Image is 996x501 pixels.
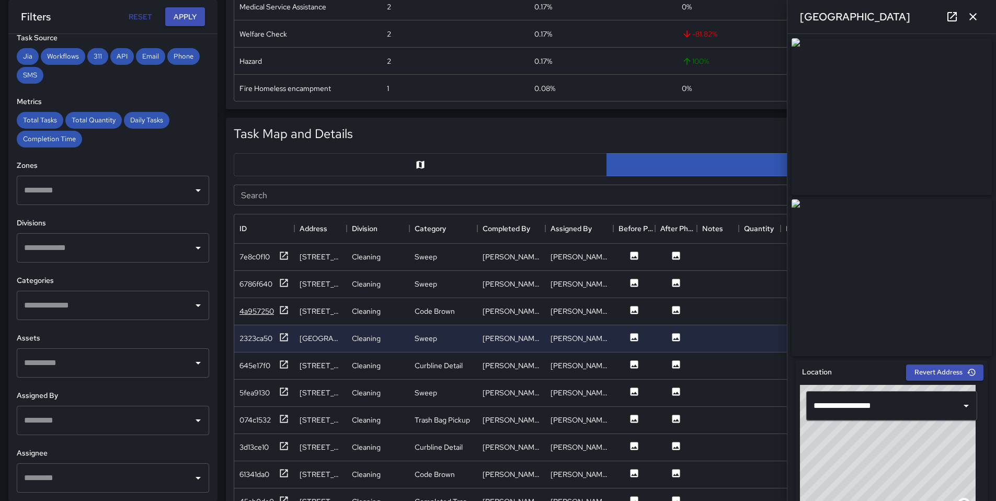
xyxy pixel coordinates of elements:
[352,306,381,316] div: Cleaning
[300,469,341,480] div: 1331 Howard Street
[300,360,341,371] div: 1098 Harrison Street
[17,67,43,84] div: SMS
[352,388,381,398] div: Cleaning
[191,183,205,198] button: Open
[294,214,347,243] div: Address
[239,441,289,454] button: 3d13ce10
[300,415,341,425] div: 172 13th Street
[415,160,426,170] svg: Map
[551,442,608,452] div: Maclis Velasquez
[415,252,437,262] div: Sweep
[415,279,437,289] div: Sweep
[17,218,209,229] h6: Divisions
[17,448,209,459] h6: Assignee
[682,2,692,12] span: 0 %
[409,214,477,243] div: Category
[300,442,341,452] div: 1098 Harrison Street
[191,471,205,485] button: Open
[191,413,205,428] button: Open
[387,29,391,39] div: 2
[551,214,592,243] div: Assigned By
[17,52,39,61] span: Jia
[682,56,709,66] span: 100 %
[483,360,540,371] div: Maclis Velasquez
[300,333,341,344] div: 1683 Folsom Street
[239,332,289,345] button: 2323ca50
[17,32,209,44] h6: Task Source
[483,415,540,425] div: Nicolas Vega
[534,29,552,39] div: 0.17%
[65,112,122,129] div: Total Quantity
[534,83,555,94] div: 0.08%
[300,214,327,243] div: Address
[551,360,608,371] div: Maclis Velasquez
[551,333,608,344] div: Edwin Barillas
[136,52,165,61] span: Email
[682,29,717,39] span: -81.82 %
[534,56,552,66] div: 0.17%
[87,52,108,61] span: 311
[239,214,247,243] div: ID
[191,356,205,370] button: Open
[239,83,331,94] div: Fire Homeless encampment
[110,52,134,61] span: API
[551,469,608,480] div: Damariye Lewis
[551,388,608,398] div: Woodrow Blake
[239,414,289,427] button: 074c1532
[352,415,381,425] div: Cleaning
[191,241,205,255] button: Open
[477,214,545,243] div: Completed By
[239,469,269,480] div: 61341da0
[239,388,270,398] div: 5fea9130
[167,52,200,61] span: Phone
[87,48,108,65] div: 311
[41,52,85,61] span: Workflows
[17,96,209,108] h6: Metrics
[136,48,165,65] div: Email
[697,214,739,243] div: Notes
[21,8,51,25] h6: Filters
[483,388,540,398] div: Woodrow Blake
[702,214,723,243] div: Notes
[167,48,200,65] div: Phone
[619,214,655,243] div: Before Photo
[483,442,540,452] div: Maclis Velasquez
[415,306,455,316] div: Code Brown
[483,306,540,316] div: Katherine Treminio
[300,252,341,262] div: 42 Norfolk Street
[483,252,540,262] div: Woodrow Blake
[551,279,608,289] div: Damariye Lewis
[124,112,169,129] div: Daily Tasks
[352,360,381,371] div: Cleaning
[234,126,353,142] h5: Task Map and Details
[352,214,377,243] div: Division
[415,388,437,398] div: Sweep
[239,251,289,264] button: 7e8c0f10
[551,415,608,425] div: Eddie Ballestros
[739,214,781,243] div: Quantity
[17,131,82,147] div: Completion Time
[17,134,82,143] span: Completion Time
[65,116,122,124] span: Total Quantity
[41,48,85,65] div: Workflows
[483,469,540,480] div: Damariye Lewis
[545,214,613,243] div: Assigned By
[613,214,655,243] div: Before Photo
[483,214,530,243] div: Completed By
[606,153,980,176] button: Table
[415,469,455,480] div: Code Brown
[415,333,437,344] div: Sweep
[239,415,271,425] div: 074c1532
[239,2,326,12] div: Medical Service Assistance
[17,116,63,124] span: Total Tasks
[352,469,381,480] div: Cleaning
[300,388,341,398] div: 42 Norfolk Street
[239,359,289,372] button: 645e17f0
[415,360,463,371] div: Curbline Detail
[483,333,540,344] div: Edwin Barillas
[682,83,692,94] span: 0 %
[551,306,608,316] div: Katherine Treminio
[239,279,272,289] div: 6786f640
[234,214,294,243] div: ID
[239,306,274,316] div: 4a957250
